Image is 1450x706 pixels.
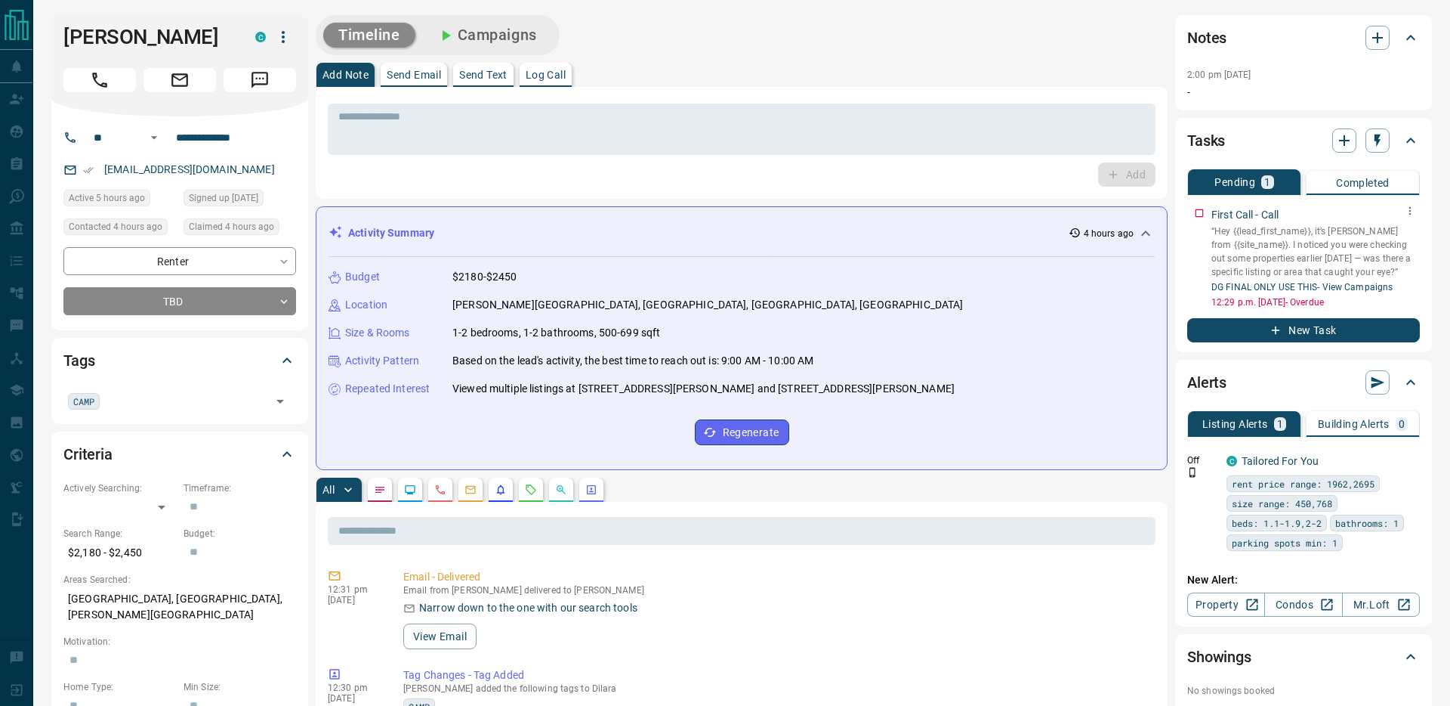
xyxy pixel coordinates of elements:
div: Wed Oct 15 2025 [63,218,176,240]
span: Active 5 hours ago [69,190,145,206]
h2: Showings [1187,645,1251,669]
button: New Task [1187,318,1420,342]
p: Areas Searched: [63,573,296,587]
p: [PERSON_NAME] added the following tags to Dilara [403,683,1149,694]
p: Size & Rooms [345,325,410,341]
p: 12:29 p.m. [DATE] - Overdue [1211,296,1420,309]
h2: Tasks [1187,129,1225,153]
p: Log Call [526,70,566,80]
svg: Agent Actions [585,484,597,496]
a: [EMAIL_ADDRESS][DOMAIN_NAME] [104,163,275,175]
p: 2:00 pm [DATE] [1187,70,1251,80]
div: Alerts [1187,364,1420,401]
span: Email [143,68,216,92]
svg: Opportunities [555,484,567,496]
a: Property [1187,593,1265,617]
button: Campaigns [421,23,552,48]
span: Message [224,68,296,92]
p: “Hey {{lead_first_name}}, it’s [PERSON_NAME] from {{site_name}}. I noticed you were checking out ... [1211,224,1420,279]
p: [DATE] [328,693,381,704]
p: [DATE] [328,595,381,605]
div: Thu Aug 28 2025 [184,190,296,211]
span: bathrooms: 1 [1335,516,1399,531]
div: Tags [63,342,296,379]
p: Off [1187,454,1217,467]
p: Repeated Interest [345,381,430,397]
p: - [1187,85,1420,101]
h2: Criteria [63,442,113,466]
a: Mr.Loft [1342,593,1420,617]
svg: Requests [525,484,537,496]
p: Motivation: [63,635,296,649]
div: Wed Oct 15 2025 [63,190,176,211]
span: size range: 450,768 [1232,496,1332,511]
h2: Tags [63,348,94,373]
p: Email from [PERSON_NAME] delivered to [PERSON_NAME] [403,585,1149,596]
p: First Call - Call [1211,207,1279,223]
p: $2,180 - $2,450 [63,540,176,565]
p: Location [345,297,387,313]
span: Signed up [DATE] [189,190,258,206]
span: parking spots min: 1 [1232,535,1337,550]
svg: Emails [464,484,477,496]
div: Showings [1187,639,1420,675]
p: No showings booked [1187,684,1420,698]
div: Criteria [63,436,296,472]
p: Tag Changes - Tag Added [403,667,1149,683]
div: Activity Summary4 hours ago [329,219,1155,247]
svg: Listing Alerts [495,484,507,496]
span: Contacted 4 hours ago [69,219,162,234]
p: Min Size: [184,680,296,694]
span: Claimed 4 hours ago [189,219,274,234]
p: Building Alerts [1318,419,1390,429]
p: [PERSON_NAME][GEOGRAPHIC_DATA], [GEOGRAPHIC_DATA], [GEOGRAPHIC_DATA], [GEOGRAPHIC_DATA] [452,297,963,313]
div: Tasks [1187,122,1420,159]
div: Notes [1187,20,1420,56]
svg: Notes [374,484,386,496]
button: Regenerate [695,420,789,445]
p: Home Type: [63,680,176,694]
svg: Email Verified [83,165,94,175]
div: Wed Oct 15 2025 [184,218,296,240]
div: TBD [63,287,296,315]
p: Narrow down to the one with our search tools [419,600,637,616]
a: Tailored For You [1242,455,1319,467]
p: 0 [1399,419,1405,429]
a: DG FINAL ONLY USE THIS- View Campaigns [1211,282,1393,293]
p: Budget [345,269,380,285]
p: $2180-$2450 [452,269,517,285]
p: Email - Delivered [403,569,1149,585]
p: 12:30 pm [328,683,381,693]
button: Timeline [323,23,415,48]
span: rent price range: 1962,2695 [1232,476,1374,491]
button: View Email [403,624,477,649]
h1: [PERSON_NAME] [63,25,233,49]
a: Condos [1264,593,1342,617]
svg: Push Notification Only [1187,467,1198,478]
svg: Lead Browsing Activity [404,484,416,496]
p: 1-2 bedrooms, 1-2 bathrooms, 500-699 sqft [452,325,660,341]
div: Renter [63,247,296,275]
p: Listing Alerts [1202,419,1268,429]
p: Timeframe: [184,482,296,495]
button: Open [145,129,163,147]
p: Based on the lead's activity, the best time to reach out is: 9:00 AM - 10:00 AM [452,353,813,369]
p: Search Range: [63,527,176,540]
span: Call [63,68,136,92]
span: beds: 1.1-1.9,2-2 [1232,516,1322,531]
button: Open [270,391,291,412]
p: 1 [1264,177,1270,187]
div: condos.ca [255,32,266,42]
div: condos.ca [1226,456,1237,466]
p: New Alert: [1187,572,1420,588]
p: Completed [1336,178,1390,188]
p: Viewed multiple listings at [STREET_ADDRESS][PERSON_NAME] and [STREET_ADDRESS][PERSON_NAME] [452,381,955,397]
h2: Alerts [1187,370,1226,395]
p: Activity Summary [348,225,434,241]
p: Send Text [459,70,507,80]
p: Send Email [387,70,441,80]
p: Add Note [322,70,369,80]
p: All [322,485,335,495]
p: Budget: [184,527,296,540]
p: [GEOGRAPHIC_DATA], [GEOGRAPHIC_DATA], [PERSON_NAME][GEOGRAPHIC_DATA] [63,587,296,627]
